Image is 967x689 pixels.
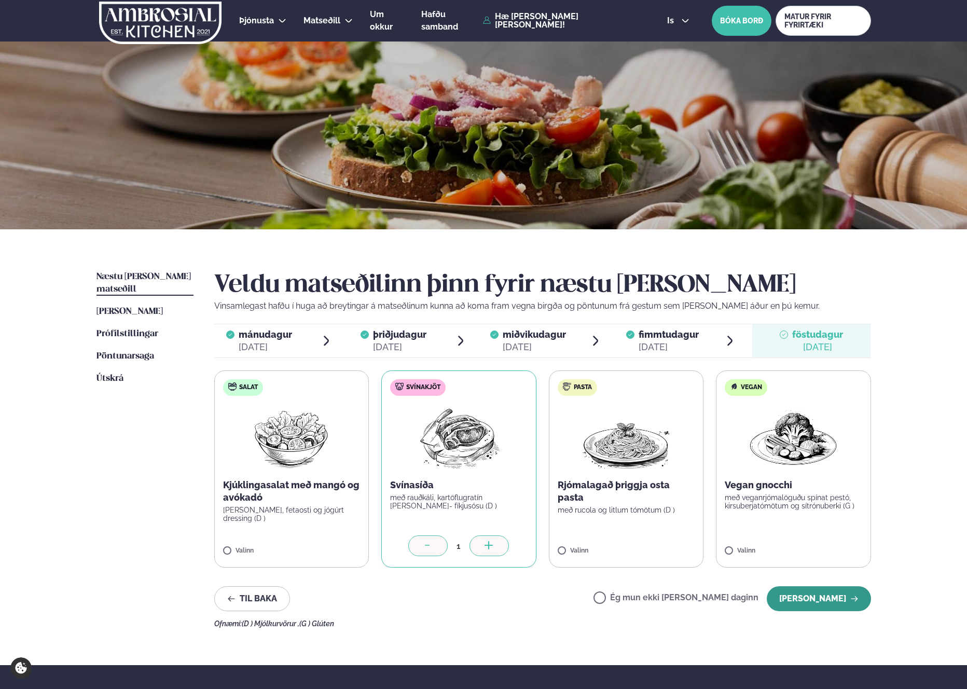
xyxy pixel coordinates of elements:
button: Til baka [214,586,290,611]
p: með rucola og litlum tómötum (D ) [558,506,695,514]
span: fimmtudagur [639,329,699,340]
span: Hafðu samband [421,9,458,32]
div: 1 [448,540,469,552]
img: salad.svg [228,382,237,391]
span: Prófílstillingar [96,329,158,338]
img: logo [99,2,223,44]
span: Þjónusta [239,16,274,25]
span: Pöntunarsaga [96,352,154,361]
div: [DATE] [792,341,843,353]
div: [DATE] [239,341,292,353]
img: Salad.png [245,404,337,471]
img: Vegan.png [748,404,839,471]
img: pork.svg [395,382,404,391]
a: [PERSON_NAME] [96,306,163,318]
span: (D ) Mjólkurvörur , [242,619,299,628]
span: [PERSON_NAME] [96,307,163,316]
span: Um okkur [370,9,393,32]
div: [DATE] [503,341,566,353]
h2: Veldu matseðilinn þinn fyrir næstu [PERSON_NAME] [214,271,871,300]
a: Útskrá [96,373,123,385]
span: Vegan [741,383,762,392]
a: Um okkur [370,8,405,33]
p: [PERSON_NAME], fetaosti og jógúrt dressing (D ) [223,506,361,522]
img: Spagetti.png [581,404,672,471]
span: (G ) Glúten [299,619,334,628]
span: þriðjudagur [373,329,426,340]
img: Vegan.svg [730,382,738,391]
a: Matseðill [303,15,340,27]
span: miðvikudagur [503,329,566,340]
span: Næstu [PERSON_NAME] matseðill [96,272,191,294]
a: Prófílstillingar [96,328,158,340]
span: Útskrá [96,374,123,383]
p: Kjúklingasalat með mangó og avókadó [223,479,361,504]
p: Rjómalagað þriggja osta pasta [558,479,695,504]
a: MATUR FYRIR FYRIRTÆKI [776,6,871,36]
p: með veganrjómalöguðu spínat pestó, kirsuberjatómötum og sítrónuberki (G ) [725,493,862,510]
span: föstudagur [792,329,843,340]
a: Pöntunarsaga [96,350,154,363]
span: is [667,17,677,25]
img: pasta.svg [563,382,571,391]
img: Pork-Meat.png [413,404,505,471]
span: mánudagur [239,329,292,340]
button: BÓKA BORÐ [712,6,771,36]
a: Hafðu samband [421,8,478,33]
p: Vinsamlegast hafðu í huga að breytingar á matseðlinum kunna að koma fram vegna birgða og pöntunum... [214,300,871,312]
button: [PERSON_NAME] [767,586,871,611]
a: Hæ [PERSON_NAME] [PERSON_NAME]! [483,12,643,29]
span: Pasta [574,383,592,392]
span: Svínakjöt [406,383,440,392]
span: Matseðill [303,16,340,25]
button: is [659,17,698,25]
a: Næstu [PERSON_NAME] matseðill [96,271,194,296]
span: Salat [239,383,258,392]
div: [DATE] [373,341,426,353]
div: Ofnæmi: [214,619,871,628]
a: Þjónusta [239,15,274,27]
div: [DATE] [639,341,699,353]
p: Vegan gnocchi [725,479,862,491]
p: Svínasíða [390,479,528,491]
p: með rauðkáli, kartöflugratín [PERSON_NAME]- fíkjusósu (D ) [390,493,528,510]
a: Cookie settings [10,657,32,679]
